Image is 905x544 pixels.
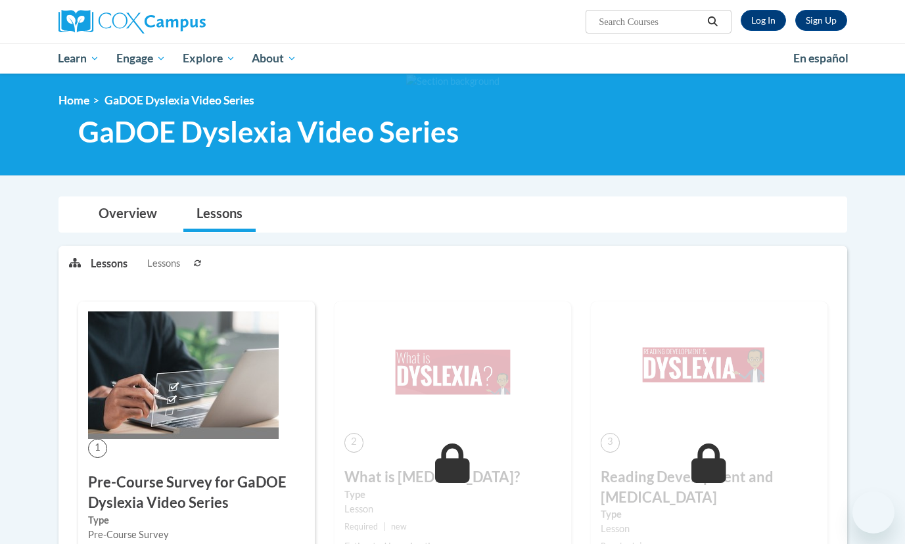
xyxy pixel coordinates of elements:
[88,528,305,542] div: Pre-Course Survey
[108,43,174,74] a: Engage
[58,10,206,34] img: Cox Campus
[597,14,703,30] input: Search Courses
[174,43,244,74] a: Explore
[88,513,305,528] label: Type
[383,522,386,532] span: |
[793,51,848,65] span: En español
[344,433,363,452] span: 2
[703,14,722,30] button: Search
[91,256,128,271] p: Lessons
[116,51,166,66] span: Engage
[58,93,89,107] a: Home
[741,10,786,31] a: Log In
[601,467,818,508] h3: Reading Development and [MEDICAL_DATA]
[391,522,407,532] span: new
[88,472,305,513] h3: Pre-Course Survey for GaDOE Dyslexia Video Series
[50,43,108,74] a: Learn
[104,93,254,107] span: GaDOE Dyslexia Video Series
[243,43,305,74] a: About
[88,311,279,439] img: Course Image
[58,51,99,66] span: Learn
[252,51,296,66] span: About
[344,487,561,502] label: Type
[344,502,561,516] div: Lesson
[78,114,459,149] span: GaDOE Dyslexia Video Series
[406,74,499,89] img: Section background
[183,51,235,66] span: Explore
[39,43,867,74] div: Main menu
[601,433,620,452] span: 3
[147,256,180,271] span: Lessons
[85,197,170,232] a: Overview
[88,439,107,458] span: 1
[344,522,378,532] span: Required
[785,45,857,72] a: En español
[795,10,847,31] a: Register
[601,507,818,522] label: Type
[344,467,561,487] h3: What is [MEDICAL_DATA]?
[183,197,256,232] a: Lessons
[601,311,818,434] img: Course Image
[344,311,561,434] img: Course Image
[58,10,308,34] a: Cox Campus
[601,522,818,536] div: Lesson
[852,491,894,533] iframe: Button to launch messaging window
